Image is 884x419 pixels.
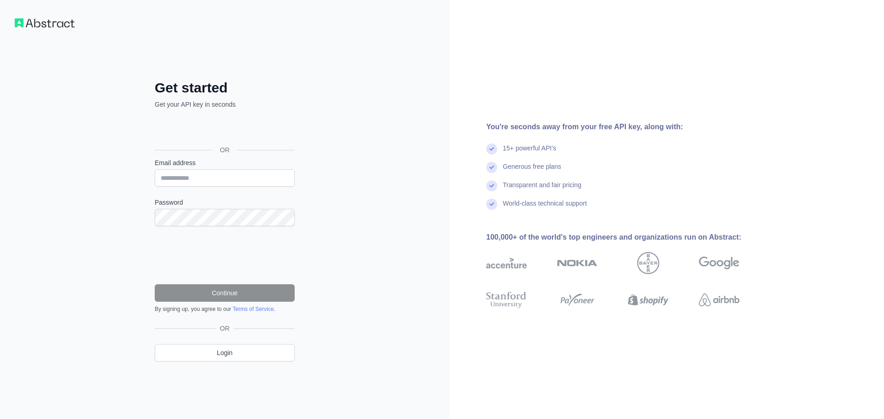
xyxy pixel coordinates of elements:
p: Get your API key in seconds [155,100,295,109]
img: payoneer [557,290,598,310]
img: airbnb [699,290,739,310]
div: 100,000+ of the world's top engineers and organizations run on Abstract: [486,232,769,243]
div: 15+ powerful API's [503,143,556,162]
img: check mark [486,162,497,173]
iframe: Sign in with Google Button [150,119,297,139]
img: check mark [486,143,497,155]
img: google [699,252,739,274]
img: accenture [486,252,527,274]
button: Continue [155,284,295,302]
label: Email address [155,158,295,167]
span: OR [213,145,237,155]
iframe: reCAPTCHA [155,237,295,273]
span: OR [216,324,233,333]
div: By signing up, you agree to our . [155,305,295,313]
h2: Get started [155,80,295,96]
div: World-class technical support [503,199,587,217]
label: Password [155,198,295,207]
div: Transparent and fair pricing [503,180,582,199]
img: shopify [628,290,669,310]
div: You're seconds away from your free API key, along with: [486,121,769,132]
img: check mark [486,180,497,191]
img: Workflow [15,18,75,28]
img: bayer [637,252,659,274]
div: Generous free plans [503,162,561,180]
img: check mark [486,199,497,210]
img: stanford university [486,290,527,310]
img: nokia [557,252,598,274]
a: Login [155,344,295,362]
a: Terms of Service [233,306,273,312]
